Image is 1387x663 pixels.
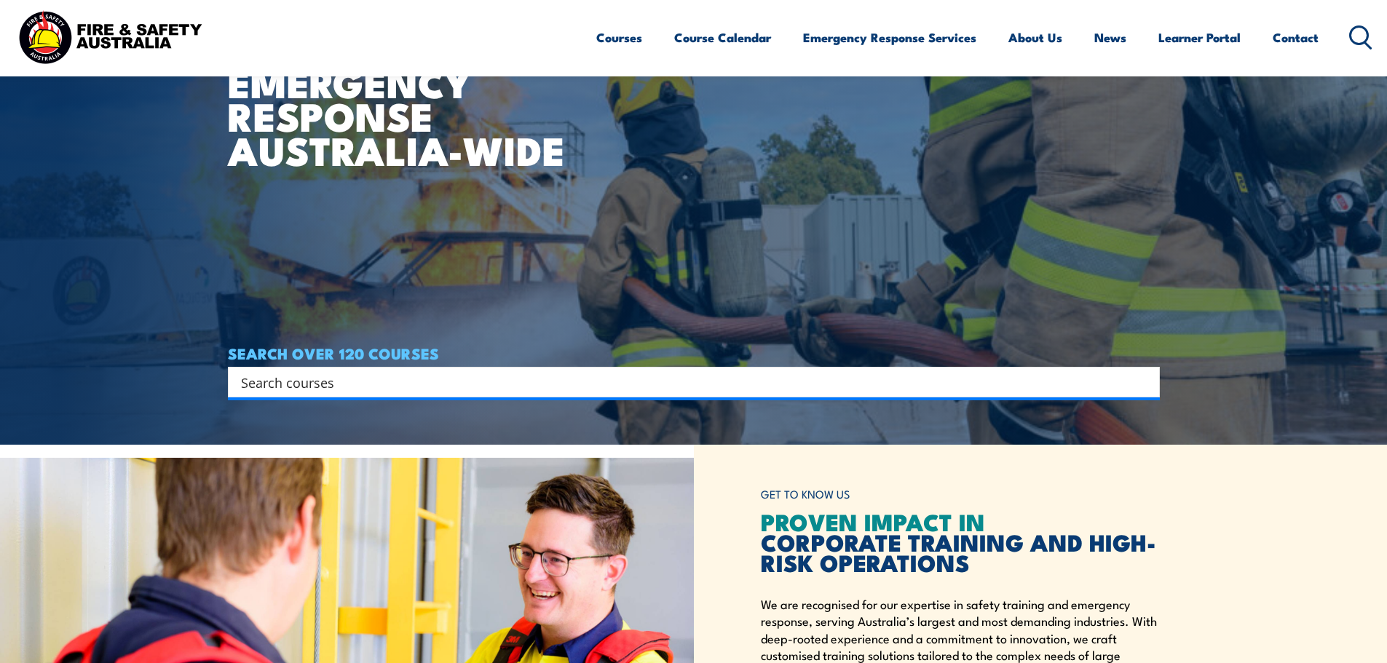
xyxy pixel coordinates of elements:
h2: CORPORATE TRAINING AND HIGH-RISK OPERATIONS [761,511,1160,572]
form: Search form [244,372,1131,392]
a: Contact [1273,18,1319,57]
a: Learner Portal [1158,18,1241,57]
span: PROVEN IMPACT IN [761,503,985,539]
button: Search magnifier button [1134,372,1155,392]
a: Emergency Response Services [803,18,976,57]
a: Course Calendar [674,18,771,57]
input: Search input [241,371,1128,393]
a: About Us [1008,18,1062,57]
h4: SEARCH OVER 120 COURSES [228,345,1160,361]
a: Courses [596,18,642,57]
h6: GET TO KNOW US [761,481,1160,508]
a: News [1094,18,1126,57]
